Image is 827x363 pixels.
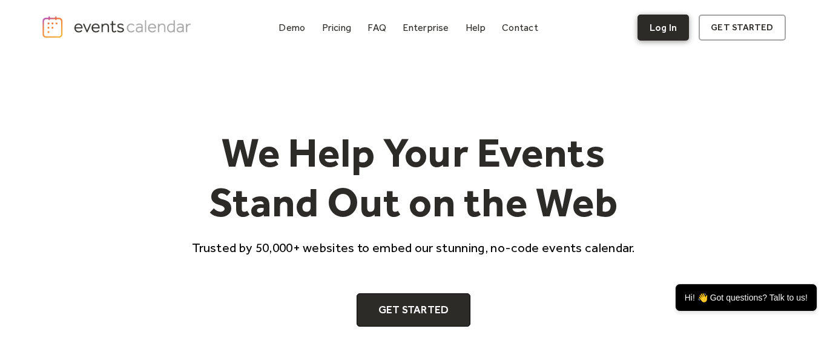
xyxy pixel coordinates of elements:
div: Enterprise [403,24,449,31]
p: Trusted by 50,000+ websites to embed our stunning, no-code events calendar. [181,239,646,256]
div: Demo [278,24,305,31]
div: Pricing [322,24,352,31]
div: Help [466,24,486,31]
a: Get Started [357,293,471,327]
a: Help [461,19,490,36]
a: home [41,15,194,39]
a: Enterprise [398,19,453,36]
a: Demo [274,19,310,36]
div: FAQ [367,24,386,31]
h1: We Help Your Events Stand Out on the Web [181,128,646,227]
a: Log In [638,15,689,41]
a: get started [699,15,785,41]
a: Contact [497,19,543,36]
a: Pricing [317,19,357,36]
a: FAQ [363,19,391,36]
div: Contact [502,24,538,31]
